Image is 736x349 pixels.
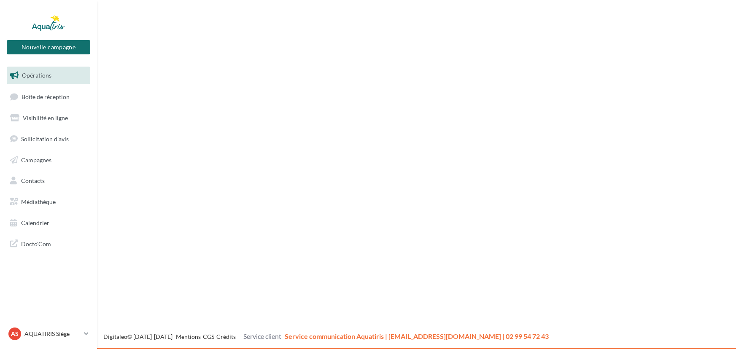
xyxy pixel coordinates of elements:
a: Contacts [5,172,92,190]
span: Médiathèque [21,198,56,205]
a: AS AQUATIRIS Siège [7,326,90,342]
a: Médiathèque [5,193,92,211]
span: Service communication Aquatiris | [EMAIL_ADDRESS][DOMAIN_NAME] | 02 99 54 72 43 [285,332,549,340]
span: Opérations [22,72,51,79]
a: CGS [203,333,214,340]
a: Visibilité en ligne [5,109,92,127]
span: Service client [243,332,281,340]
span: Sollicitation d'avis [21,135,69,142]
p: AQUATIRIS Siège [24,330,81,338]
a: Opérations [5,67,92,84]
span: © [DATE]-[DATE] - - - [103,333,549,340]
span: Contacts [21,177,45,184]
span: Docto'Com [21,238,51,249]
span: Campagnes [21,156,51,163]
a: Boîte de réception [5,88,92,106]
button: Nouvelle campagne [7,40,90,54]
a: Docto'Com [5,235,92,252]
a: Crédits [216,333,236,340]
span: AS [11,330,19,338]
a: Sollicitation d'avis [5,130,92,148]
a: Calendrier [5,214,92,232]
span: Visibilité en ligne [23,114,68,121]
a: Mentions [176,333,201,340]
span: Calendrier [21,219,49,226]
span: Boîte de réception [22,93,70,100]
a: Digitaleo [103,333,127,340]
a: Campagnes [5,151,92,169]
